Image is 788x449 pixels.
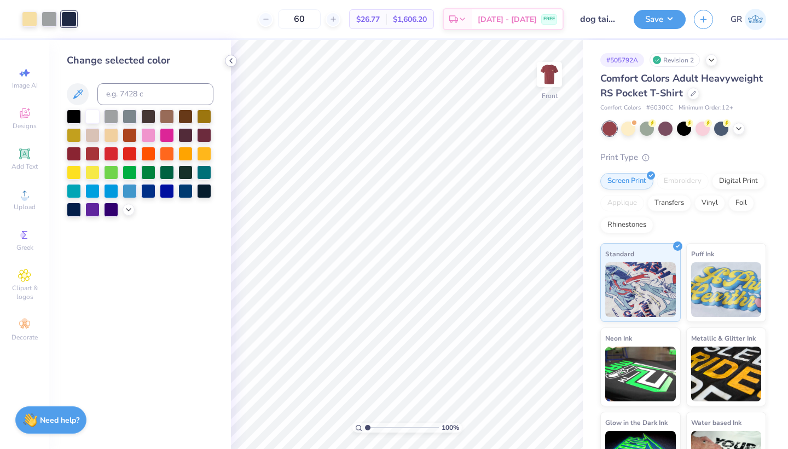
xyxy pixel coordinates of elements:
span: # 6030CC [646,103,673,113]
button: Save [634,10,686,29]
strong: Need help? [40,415,79,425]
div: Screen Print [600,173,653,189]
div: Transfers [647,195,691,211]
div: Foil [728,195,754,211]
div: Digital Print [712,173,765,189]
span: $26.77 [356,14,380,25]
img: Standard [605,262,676,317]
span: Greek [16,243,33,252]
div: Change selected color [67,53,213,68]
span: Designs [13,122,37,130]
div: Front [542,91,558,101]
div: Vinyl [694,195,725,211]
span: Metallic & Glitter Ink [691,332,756,344]
span: Decorate [11,333,38,342]
span: Minimum Order: 12 + [679,103,733,113]
input: Untitled Design [572,8,625,30]
img: Gabrielle Rizzo [745,9,766,30]
span: Comfort Colors [600,103,641,113]
span: Add Text [11,162,38,171]
input: e.g. 7428 c [97,83,213,105]
span: Standard [605,248,634,260]
div: Rhinestones [600,217,653,233]
span: Neon Ink [605,332,632,344]
span: GR [731,13,742,26]
img: Front [538,64,560,85]
img: Puff Ink [691,262,762,317]
div: Revision 2 [650,53,700,67]
span: [DATE] - [DATE] [478,14,537,25]
a: GR [731,9,766,30]
span: Comfort Colors Adult Heavyweight RS Pocket T-Shirt [600,72,763,100]
div: Embroidery [657,173,709,189]
div: Applique [600,195,644,211]
img: Neon Ink [605,347,676,401]
img: Metallic & Glitter Ink [691,347,762,401]
div: # 505792A [600,53,644,67]
span: 100 % [442,423,459,433]
span: Glow in the Dark Ink [605,417,668,428]
span: Puff Ink [691,248,714,260]
input: – – [278,9,321,29]
span: Clipart & logos [5,284,44,301]
div: Print Type [600,151,766,164]
span: Image AI [12,81,38,90]
span: FREE [543,15,555,23]
span: $1,606.20 [393,14,427,25]
span: Water based Ink [691,417,741,428]
span: Upload [14,203,36,211]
